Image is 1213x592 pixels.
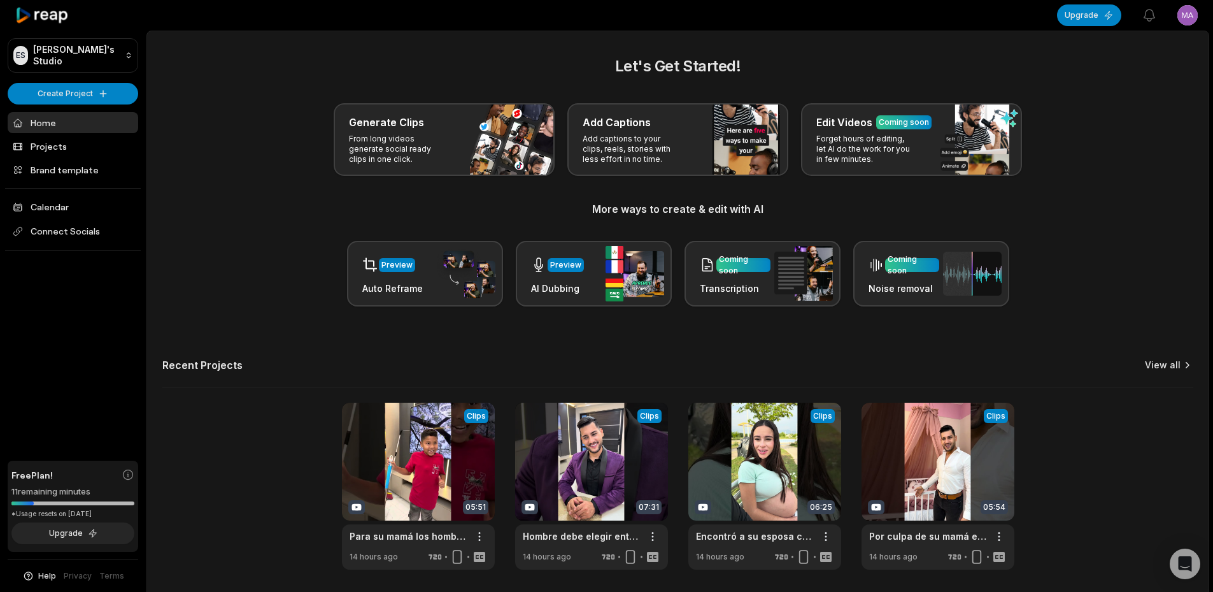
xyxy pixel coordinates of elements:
[719,254,768,277] div: Coming soon
[943,252,1002,296] img: noise_removal.png
[8,83,138,105] button: Create Project
[11,468,53,482] span: Free Plan!
[381,259,413,271] div: Preview
[888,254,937,277] div: Coming soon
[696,530,813,543] a: Encontró a su esposa con otro en la cama, pero su reacción sorprendió a todos😳
[700,282,770,295] h3: Transcription
[64,570,92,582] a: Privacy
[350,530,467,543] a: Para su mamá los hombres no deben hacer oficio’ para su papá ser hombre es ayudar en casa😳
[11,523,134,544] button: Upgrade
[869,530,986,543] a: Por culpa de su mamá estuvo a punto de perder a su esposo final inesperado😱
[531,282,584,295] h3: AI Dubbing
[8,136,138,157] a: Projects
[13,46,28,65] div: ES
[583,134,681,164] p: Add captions to your clips, reels, stories with less effort in no time.
[33,44,120,67] p: [PERSON_NAME]'s Studio
[22,570,56,582] button: Help
[38,570,56,582] span: Help
[11,509,134,519] div: *Usage resets on [DATE]
[162,201,1193,217] h3: More ways to create & edit with AI
[869,282,939,295] h3: Noise removal
[774,246,833,301] img: transcription.png
[437,249,495,299] img: auto_reframe.png
[1170,549,1200,579] div: Open Intercom Messenger
[11,486,134,498] div: 11 remaining minutes
[816,115,872,130] h3: Edit Videos
[879,117,929,128] div: Coming soon
[8,112,138,133] a: Home
[362,282,423,295] h3: Auto Reframe
[99,570,124,582] a: Terms
[1145,359,1181,372] a: View all
[523,530,640,543] a: Hombre debe elegir entre el amor de sus hijas o el de su esposa [PERSON_NAME]😱
[349,115,424,130] h3: Generate Clips
[583,115,651,130] h3: Add Captions
[8,196,138,217] a: Calendar
[816,134,915,164] p: Forget hours of editing, let AI do the work for you in few minutes.
[606,246,664,301] img: ai_dubbing.png
[8,159,138,180] a: Brand template
[162,55,1193,78] h2: Let's Get Started!
[1057,4,1121,26] button: Upgrade
[550,259,581,271] div: Preview
[162,359,243,372] h2: Recent Projects
[349,134,448,164] p: From long videos generate social ready clips in one click.
[8,220,138,243] span: Connect Socials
